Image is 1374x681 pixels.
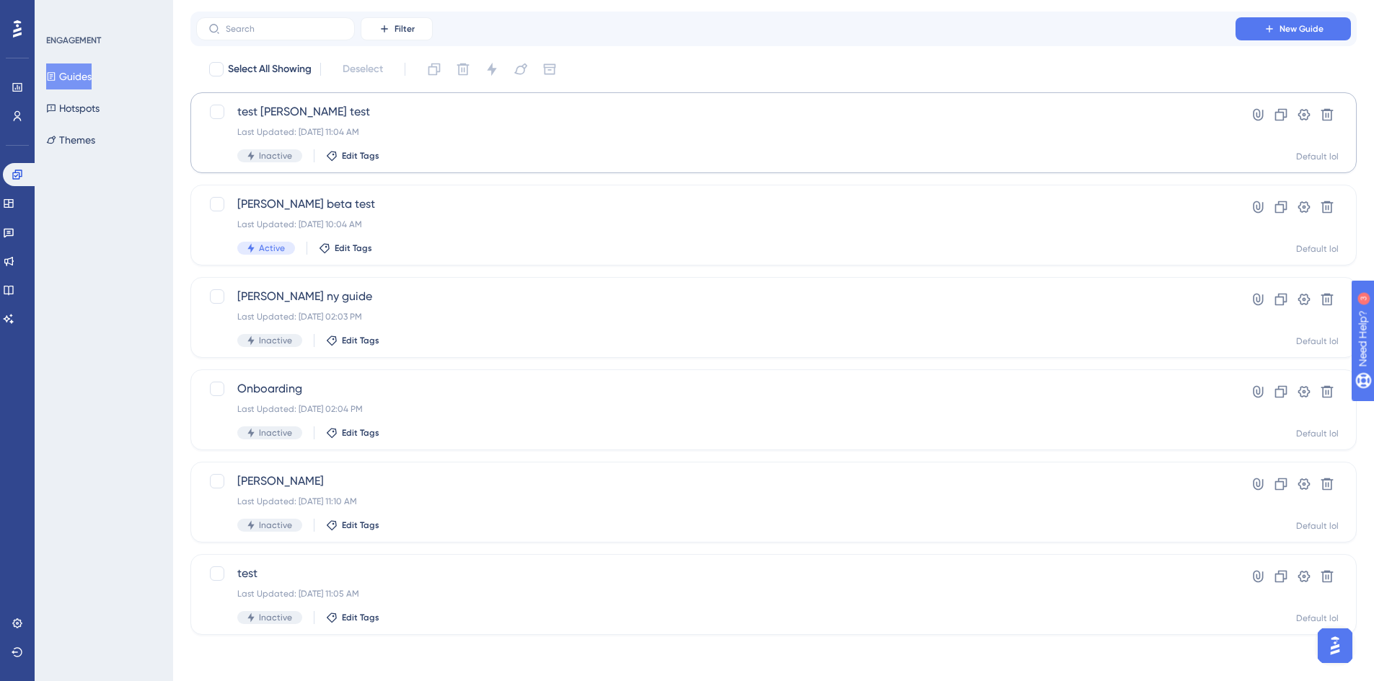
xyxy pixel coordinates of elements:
div: Last Updated: [DATE] 11:04 AM [237,126,1194,138]
div: 3 [100,7,105,19]
div: Default lol [1296,520,1339,532]
button: Guides [46,63,92,89]
button: Edit Tags [319,242,372,254]
span: Deselect [343,61,383,78]
div: Last Updated: [DATE] 02:04 PM [237,403,1194,415]
button: Edit Tags [326,335,379,346]
div: Default lol [1296,151,1339,162]
span: Edit Tags [342,150,379,162]
iframe: UserGuiding AI Assistant Launcher [1313,624,1357,667]
button: Edit Tags [326,150,379,162]
span: Edit Tags [342,335,379,346]
button: Hotspots [46,95,100,121]
span: [PERSON_NAME] ny guide [237,288,1194,305]
span: Inactive [259,150,292,162]
span: Inactive [259,427,292,439]
span: [PERSON_NAME] [237,473,1194,490]
span: test [PERSON_NAME] test [237,103,1194,120]
button: New Guide [1236,17,1351,40]
div: Default lol [1296,612,1339,624]
button: Edit Tags [326,612,379,623]
div: Last Updated: [DATE] 02:03 PM [237,311,1194,322]
span: Active [259,242,285,254]
div: Last Updated: [DATE] 10:04 AM [237,219,1194,230]
div: Default lol [1296,243,1339,255]
span: Select All Showing [228,61,312,78]
div: Default lol [1296,428,1339,439]
span: New Guide [1280,23,1324,35]
input: Search [226,24,343,34]
span: Edit Tags [335,242,372,254]
span: Edit Tags [342,427,379,439]
div: Default lol [1296,335,1339,347]
div: Last Updated: [DATE] 11:05 AM [237,588,1194,599]
span: Onboarding [237,380,1194,397]
span: Inactive [259,612,292,623]
span: Inactive [259,335,292,346]
span: Filter [395,23,415,35]
span: test [237,565,1194,582]
button: Filter [361,17,433,40]
button: Edit Tags [326,519,379,531]
span: [PERSON_NAME] beta test [237,195,1194,213]
button: Deselect [330,56,396,82]
span: Edit Tags [342,612,379,623]
span: Need Help? [34,4,90,21]
button: Edit Tags [326,427,379,439]
div: Last Updated: [DATE] 11:10 AM [237,496,1194,507]
span: Inactive [259,519,292,531]
button: Themes [46,127,95,153]
span: Edit Tags [342,519,379,531]
div: ENGAGEMENT [46,35,101,46]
